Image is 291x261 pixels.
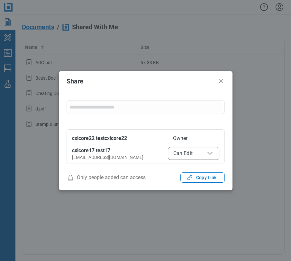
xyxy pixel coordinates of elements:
span: Can Edit [173,150,214,157]
span: Owner [168,132,219,144]
div: cxicore22 testcxicore22 [72,135,165,142]
form: form [67,100,225,122]
span: Copy Link [196,174,216,181]
button: Close [217,77,225,85]
button: Copy Link [180,172,224,183]
div: [EMAIL_ADDRESS][DOMAIN_NAME] [72,154,165,161]
button: Can Edit [168,147,219,160]
div: cxicore17 test17 [72,147,156,154]
span: Only people added can access [67,172,146,183]
h2: Share [67,78,214,85]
